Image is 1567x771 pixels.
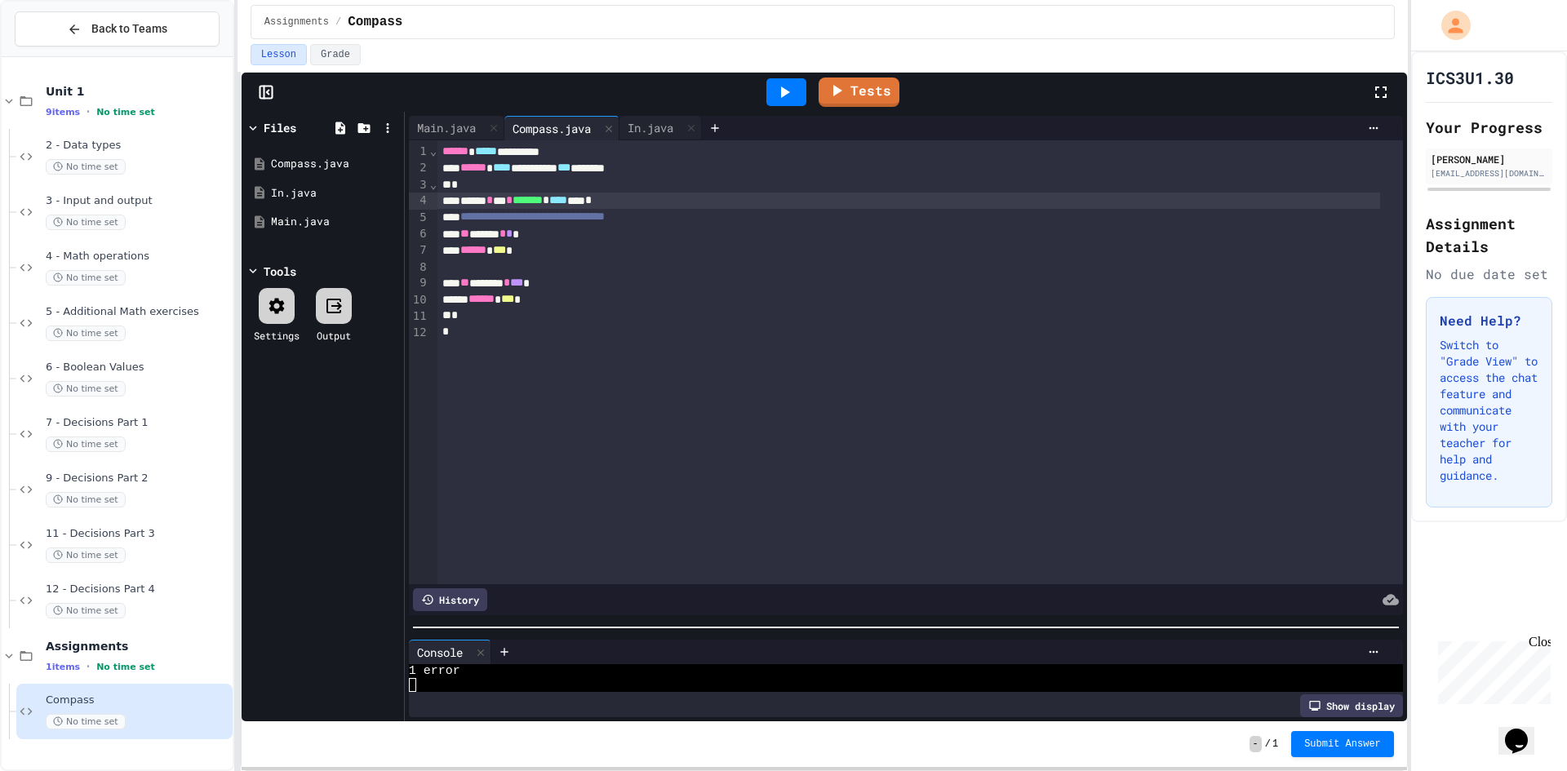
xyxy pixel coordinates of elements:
[264,119,296,136] div: Files
[1426,116,1552,139] h2: Your Progress
[264,263,296,280] div: Tools
[1431,152,1547,166] div: [PERSON_NAME]
[409,226,429,242] div: 6
[271,156,398,172] div: Compass.java
[819,78,899,107] a: Tests
[409,144,429,160] div: 1
[413,588,487,611] div: History
[46,547,126,563] span: No time set
[271,214,398,230] div: Main.java
[409,116,504,140] div: Main.java
[409,308,429,325] div: 11
[1440,311,1538,330] h3: Need Help?
[46,381,126,397] span: No time set
[429,144,437,157] span: Fold line
[46,583,229,596] span: 12 - Decisions Part 4
[251,44,307,65] button: Lesson
[91,20,167,38] span: Back to Teams
[1426,212,1552,258] h2: Assignment Details
[46,305,229,319] span: 5 - Additional Math exercises
[15,11,220,47] button: Back to Teams
[46,472,229,485] span: 9 - Decisions Part 2
[46,416,229,430] span: 7 - Decisions Part 1
[1424,7,1475,44] div: My Account
[1440,337,1538,484] p: Switch to "Grade View" to access the chat feature and communicate with your teacher for help and ...
[335,16,341,29] span: /
[46,361,229,374] span: 6 - Boolean Values
[504,116,619,140] div: Compass.java
[409,275,429,291] div: 9
[87,660,90,673] span: •
[46,250,229,264] span: 4 - Math operations
[429,178,437,191] span: Fold line
[1426,66,1514,89] h1: ICS3U1.30
[46,139,229,153] span: 2 - Data types
[409,325,429,341] div: 12
[504,120,599,137] div: Compass.java
[46,693,229,707] span: Compass
[348,12,402,32] span: Compass
[46,492,126,507] span: No time set
[46,194,229,208] span: 3 - Input and output
[46,714,126,729] span: No time set
[1304,738,1381,751] span: Submit Answer
[409,210,429,226] div: 5
[264,16,329,29] span: Assignments
[1300,694,1403,717] div: Show display
[619,116,702,140] div: In.java
[271,185,398,202] div: In.java
[46,215,126,230] span: No time set
[46,270,126,286] span: No time set
[46,527,229,541] span: 11 - Decisions Part 3
[46,662,80,672] span: 1 items
[1426,264,1552,284] div: No due date set
[46,159,126,175] span: No time set
[409,119,484,136] div: Main.java
[46,84,229,99] span: Unit 1
[1265,738,1271,751] span: /
[46,107,80,117] span: 9 items
[619,119,681,136] div: In.java
[1291,731,1394,757] button: Submit Answer
[87,105,90,118] span: •
[46,436,126,452] span: No time set
[1498,706,1551,755] iframe: chat widget
[7,7,113,104] div: Chat with us now!Close
[46,326,126,341] span: No time set
[317,328,351,343] div: Output
[409,640,491,664] div: Console
[409,177,429,193] div: 3
[1432,635,1551,704] iframe: chat widget
[409,259,429,276] div: 8
[96,107,155,117] span: No time set
[409,193,429,209] div: 4
[96,662,155,672] span: No time set
[1250,736,1262,752] span: -
[409,644,471,661] div: Console
[409,160,429,176] div: 2
[1272,738,1278,751] span: 1
[310,44,361,65] button: Grade
[409,292,429,308] div: 10
[46,639,229,654] span: Assignments
[1431,167,1547,179] div: [EMAIL_ADDRESS][DOMAIN_NAME]
[254,328,300,343] div: Settings
[409,664,460,678] span: 1 error
[46,603,126,618] span: No time set
[409,242,429,259] div: 7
